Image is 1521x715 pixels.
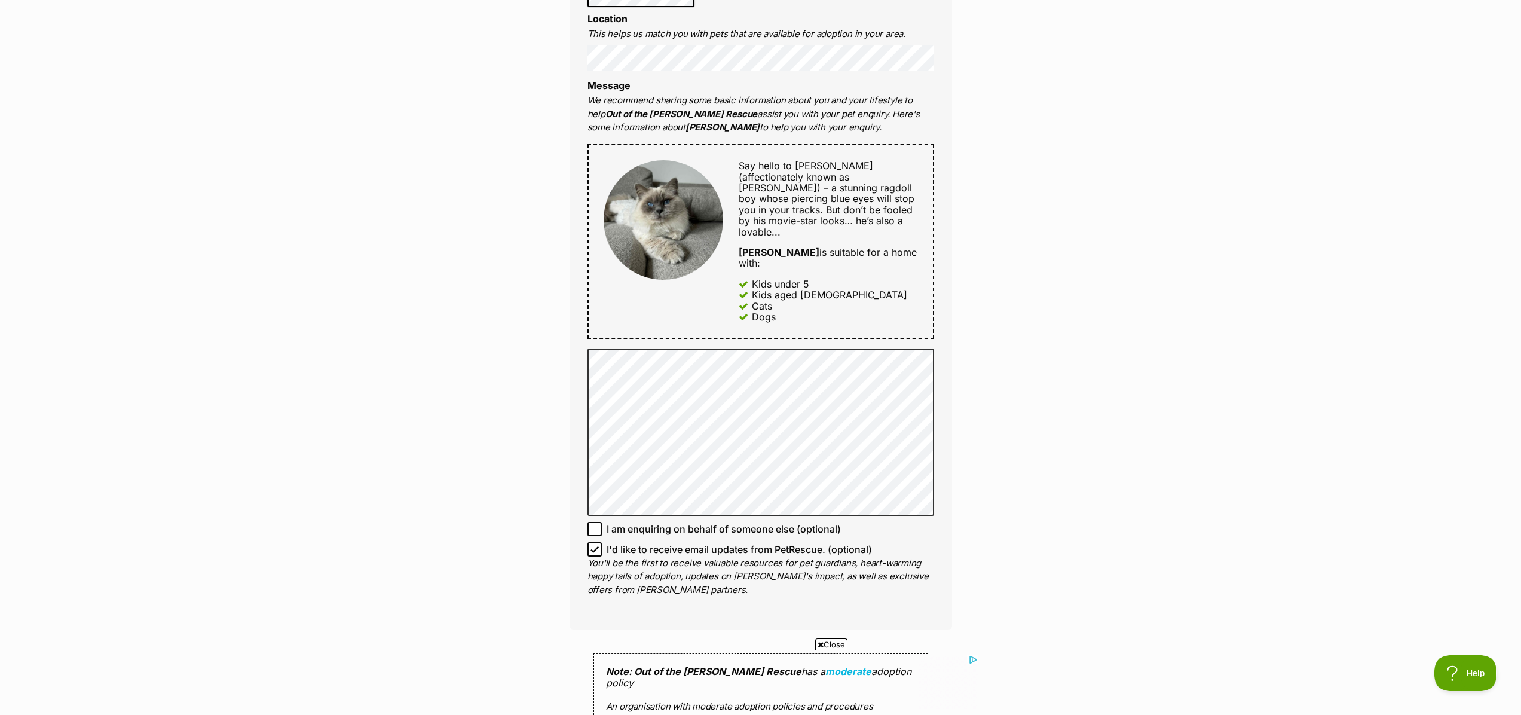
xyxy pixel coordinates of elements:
[587,94,934,135] p: We recommend sharing some basic information about you and your lifestyle to help assist you with ...
[587,557,934,597] p: You'll be the first to receive valuable resources for pet guardians, heart-warming happy tails of...
[1434,655,1497,691] iframe: Help Scout Beacon - Open
[543,655,978,709] iframe: Advertisement
[739,246,819,258] strong: [PERSON_NAME]
[607,542,872,557] span: I'd like to receive email updates from PetRescue. (optional)
[607,522,841,536] span: I am enquiring on behalf of someone else (optional)
[685,121,760,133] strong: [PERSON_NAME]
[587,80,631,91] label: Message
[604,160,723,280] img: Albert
[587,13,628,25] label: Location
[605,108,758,120] strong: Out of the [PERSON_NAME] Rescue
[815,638,847,650] span: Close
[739,247,917,269] div: is suitable for a home with:
[752,311,776,322] div: Dogs
[752,279,809,289] div: Kids under 5
[587,27,934,41] p: This helps us match you with pets that are available for adoption in your area.
[752,301,772,311] div: Cats
[739,160,914,237] span: Say hello to [PERSON_NAME] (affectionately known as [PERSON_NAME]) – a stunning ragdoll boy whose...
[752,289,907,300] div: Kids aged [DEMOGRAPHIC_DATA]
